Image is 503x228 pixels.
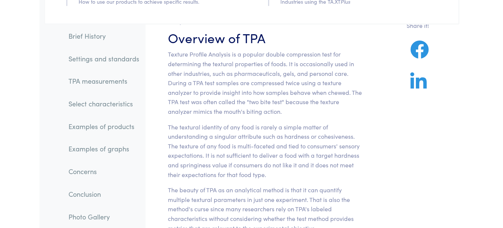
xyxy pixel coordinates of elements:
[168,14,362,25] h2: Chapter I
[407,21,442,30] p: Share it!
[168,49,362,116] p: Texture Profile Analysis is a popular double compression test for determining the textural proper...
[63,186,145,203] a: Conclusion
[63,140,145,157] a: Examples of graphs
[63,73,145,90] a: TPA measurements
[63,28,145,45] a: Brief History
[63,118,145,135] a: Examples of products
[63,95,145,112] a: Select characteristics
[168,122,362,180] p: The textural identity of any food is rarely a simple matter of understanding a singular attribute...
[63,163,145,180] a: Concerns
[63,50,145,67] a: Settings and standards
[168,28,362,46] h3: Overview of TPA
[407,81,430,90] a: Share on LinkedIn
[63,208,145,225] a: Photo Gallery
